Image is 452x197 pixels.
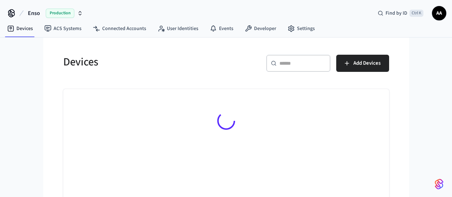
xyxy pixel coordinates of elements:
[63,55,222,69] h5: Devices
[1,22,39,35] a: Devices
[39,22,87,35] a: ACS Systems
[409,10,423,17] span: Ctrl K
[239,22,282,35] a: Developer
[435,178,443,190] img: SeamLogoGradient.69752ec5.svg
[433,7,446,20] span: AA
[87,22,152,35] a: Connected Accounts
[432,6,446,20] button: AA
[28,9,40,18] span: Enso
[353,59,381,68] span: Add Devices
[282,22,321,35] a: Settings
[336,55,389,72] button: Add Devices
[46,9,74,18] span: Production
[204,22,239,35] a: Events
[386,10,407,17] span: Find by ID
[372,7,429,20] div: Find by IDCtrl K
[152,22,204,35] a: User Identities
